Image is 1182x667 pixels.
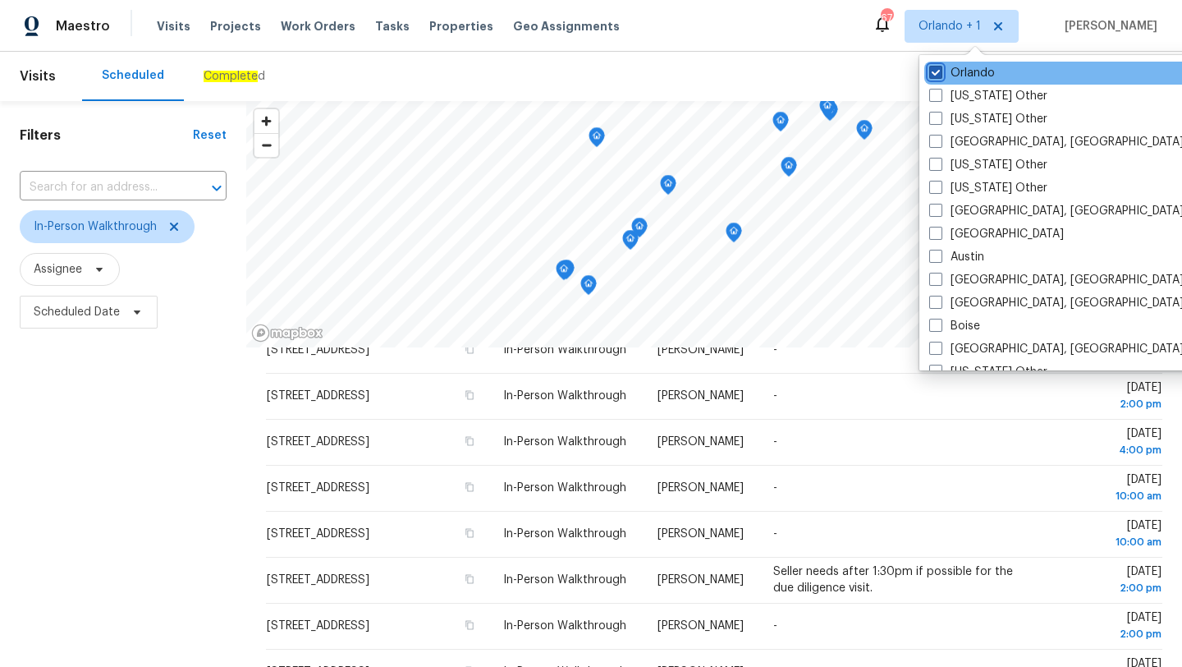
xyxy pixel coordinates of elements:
span: [PERSON_NAME] [657,574,744,586]
button: Copy Address [462,434,477,448]
span: [STREET_ADDRESS] [267,482,369,494]
span: In-Person Walkthrough [34,218,157,235]
div: 67 [881,10,892,26]
span: - [773,620,777,632]
h1: Filters [20,127,193,144]
label: Orlando [929,65,995,81]
span: - [773,482,777,494]
span: [PERSON_NAME] [1058,18,1157,34]
span: Assignee [34,261,82,278]
div: 10:00 am [1042,488,1161,504]
span: Orlando + 1 [919,18,981,34]
div: Map marker [580,275,597,301]
div: Map marker [556,260,572,286]
label: [US_STATE] Other [929,111,1047,127]
span: [STREET_ADDRESS] [267,528,369,540]
span: In-Person Walkthrough [503,344,626,356]
span: Zoom out [254,134,278,157]
span: [STREET_ADDRESS] [267,344,369,356]
button: Copy Address [462,480,477,494]
button: Copy Address [462,526,477,540]
div: Map marker [772,112,789,137]
span: Projects [210,18,261,34]
button: Copy Address [462,572,477,586]
div: 2:00 pm [1042,626,1161,642]
span: [STREET_ADDRESS] [267,436,369,448]
span: - [773,390,777,402]
span: [PERSON_NAME] [657,344,744,356]
span: Maestro [56,18,110,34]
canvas: Map [246,101,1182,347]
span: In-Person Walkthrough [503,482,626,494]
span: Tasks [375,21,410,32]
span: Visits [20,58,56,94]
span: In-Person Walkthrough [503,390,626,402]
span: In-Person Walkthrough [503,620,626,632]
a: Mapbox homepage [251,324,323,343]
label: Austin [929,249,984,265]
span: [DATE] [1042,382,1161,412]
div: Map marker [726,223,742,248]
div: Map marker [622,230,639,255]
div: Reset [193,127,227,144]
label: [US_STATE] Other [929,180,1047,196]
button: Copy Address [462,388,477,402]
span: [DATE] [1042,520,1161,550]
input: Search for an address... [20,175,181,200]
span: [PERSON_NAME] [657,390,744,402]
div: 10:00 am [1042,534,1161,550]
span: [PERSON_NAME] [657,436,744,448]
span: Visits [157,18,190,34]
span: Geo Assignments [513,18,620,34]
span: - [773,436,777,448]
label: Boise [929,318,980,334]
span: [STREET_ADDRESS] [267,574,369,586]
span: [DATE] [1042,428,1161,458]
label: [GEOGRAPHIC_DATA] [929,226,1064,242]
span: [PERSON_NAME] [657,482,744,494]
div: Map marker [660,175,676,200]
span: [PERSON_NAME] [657,528,744,540]
div: 4:00 pm [1042,442,1161,458]
span: [PERSON_NAME] [657,620,744,632]
span: Properties [429,18,493,34]
label: [US_STATE] Other [929,157,1047,173]
span: Scheduled Date [34,304,120,320]
span: [DATE] [1042,474,1161,504]
ah_el_jm_1744037177693: Complete [204,71,258,82]
span: [DATE] [1042,566,1161,596]
span: In-Person Walkthrough [503,574,626,586]
span: [STREET_ADDRESS] [267,620,369,632]
span: Work Orders [281,18,355,34]
button: Zoom in [254,109,278,133]
span: [STREET_ADDRESS] [267,390,369,402]
div: 2:00 pm [1042,580,1161,596]
button: Zoom out [254,133,278,157]
span: In-Person Walkthrough [503,436,626,448]
button: Open [205,177,228,200]
div: Map marker [558,260,575,285]
button: Copy Address [462,618,477,632]
span: Seller needs after 1:30pm if possible for the due diligence visit. [773,566,1013,594]
span: - [773,344,777,356]
label: [US_STATE] Other [929,364,1047,380]
div: Map marker [781,157,797,182]
span: [DATE] [1042,612,1161,642]
div: 2:00 pm [1042,396,1161,412]
div: Scheduled [102,67,164,84]
span: In-Person Walkthrough [503,528,626,540]
div: d [204,68,265,85]
span: - [773,528,777,540]
div: Map marker [589,127,605,153]
button: Copy Address [462,342,477,356]
div: Map marker [856,120,873,145]
label: [US_STATE] Other [929,88,1047,104]
div: Map marker [631,218,648,243]
div: Map marker [819,97,836,122]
